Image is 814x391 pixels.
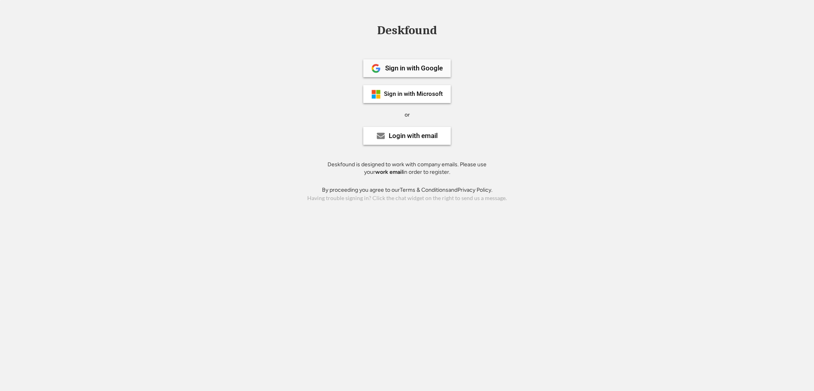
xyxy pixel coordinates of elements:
[457,187,492,193] a: Privacy Policy.
[400,187,448,193] a: Terms & Conditions
[371,64,381,73] img: 1024px-Google__G__Logo.svg.png
[405,111,410,119] div: or
[375,169,403,175] strong: work email
[318,161,496,176] div: Deskfound is designed to work with company emails. Please use your in order to register.
[371,89,381,99] img: ms-symbollockup_mssymbol_19.png
[389,132,438,139] div: Login with email
[385,65,443,72] div: Sign in with Google
[322,186,492,194] div: By proceeding you agree to our and
[373,24,441,37] div: Deskfound
[384,91,443,97] div: Sign in with Microsoft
